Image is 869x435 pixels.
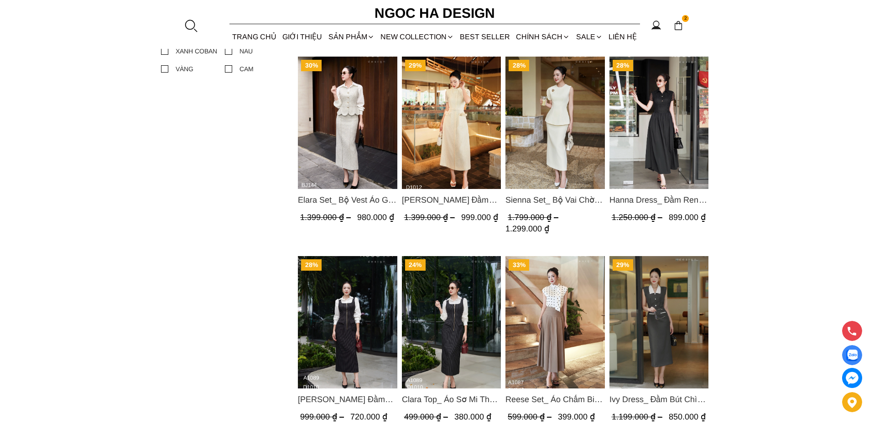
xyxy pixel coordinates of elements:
span: Clara Top_ Áo Sơ Mi Thô Cổ Đức Màu Trắng A1089 [401,393,501,406]
span: 720.000 ₫ [350,412,387,421]
span: 399.000 ₫ [558,412,595,421]
span: 2 [682,15,689,22]
img: Clara Top_ Áo Sơ Mi Thô Cổ Đức Màu Trắng A1089 [401,256,501,388]
span: 599.000 ₫ [508,412,554,421]
span: [PERSON_NAME] Đầm Ren Đính Hoa Túi Màu Kem D1012 [401,194,501,206]
a: Ngoc Ha Design [366,2,503,24]
span: Sienna Set_ Bộ Vai Chờm Bất Đối Xứng Mix Chân Váy Bút Chì BJ143 [505,194,605,206]
a: Product image - Catherine Dress_ Đầm Ren Đính Hoa Túi Màu Kem D1012 [401,57,501,189]
a: Product image - Ivy Dress_ Đầm Bút Chì Vai Chờm Màu Ghi Mix Cổ Trắng D1005 [609,256,708,388]
span: 850.000 ₫ [668,412,705,421]
span: 980.000 ₫ [357,213,394,222]
span: [PERSON_NAME] Đầm Kẻ Sọc Sát Nách Khóa Đồng D1010 [298,393,397,406]
img: Mary Dress_ Đầm Kẻ Sọc Sát Nách Khóa Đồng D1010 [298,256,397,388]
a: Product image - Elara Set_ Bộ Vest Áo Gile Chân Váy Bút Chì BJ144 [298,57,397,189]
span: 499.000 ₫ [404,412,450,421]
span: 1.299.000 ₫ [505,224,549,233]
img: Reese Set_ Áo Chấm Bi Vai Chờm Mix Chân Váy Xếp Ly Hông Màu Nâu Tây A1087+CV142 [505,256,605,388]
a: BEST SELLER [457,25,513,49]
a: Link to Elara Set_ Bộ Vest Áo Gile Chân Váy Bút Chì BJ144 [298,194,397,206]
img: Sienna Set_ Bộ Vai Chờm Bất Đối Xứng Mix Chân Váy Bút Chì BJ143 [505,57,605,189]
div: Chính sách [513,25,573,49]
a: Product image - Sienna Set_ Bộ Vai Chờm Bất Đối Xứng Mix Chân Váy Bút Chì BJ143 [505,57,605,189]
a: Link to Sienna Set_ Bộ Vai Chờm Bất Đối Xứng Mix Chân Váy Bút Chì BJ143 [505,194,605,206]
a: Link to Clara Top_ Áo Sơ Mi Thô Cổ Đức Màu Trắng A1089 [401,393,501,406]
a: TRANG CHỦ [229,25,280,49]
img: img-CART-ICON-ksit0nf1 [673,21,683,31]
span: Reese Set_ Áo Chấm Bi Vai Chờm Mix Chân Váy Xếp Ly Hông Màu Nâu Tây A1087+CV142 [505,393,605,406]
div: NÂU [239,46,253,56]
a: Display image [842,345,862,365]
img: Hanna Dress_ Đầm Ren Mix Vải Thô Màu Đen D1011 [609,57,708,189]
div: VÀNG [176,64,193,74]
a: LIÊN HỆ [605,25,640,49]
span: Ivy Dress_ Đầm Bút Chì Vai Chờm Màu Ghi Mix Cổ Trắng D1005 [609,393,708,406]
a: SALE [573,25,605,49]
span: 999.000 ₫ [300,412,346,421]
span: Hanna Dress_ Đầm Ren Mix Vải Thô Màu Đen D1011 [609,194,708,206]
a: Link to Reese Set_ Áo Chấm Bi Vai Chờm Mix Chân Váy Xếp Ly Hông Màu Nâu Tây A1087+CV142 [505,393,605,406]
span: 899.000 ₫ [668,213,705,222]
div: CAM [239,64,254,74]
a: NEW COLLECTION [377,25,457,49]
a: Link to Mary Dress_ Đầm Kẻ Sọc Sát Nách Khóa Đồng D1010 [298,393,397,406]
a: Product image - Hanna Dress_ Đầm Ren Mix Vải Thô Màu Đen D1011 [609,57,708,189]
span: 1.250.000 ₫ [611,213,664,222]
a: Product image - Reese Set_ Áo Chấm Bi Vai Chờm Mix Chân Váy Xếp Ly Hông Màu Nâu Tây A1087+CV142 [505,256,605,388]
a: messenger [842,368,862,388]
a: Link to Catherine Dress_ Đầm Ren Đính Hoa Túi Màu Kem D1012 [401,194,501,206]
span: 1.199.000 ₫ [611,412,664,421]
span: 999.000 ₫ [461,213,498,222]
img: Display image [846,350,858,361]
span: 1.799.000 ₫ [508,213,561,222]
a: Product image - Mary Dress_ Đầm Kẻ Sọc Sát Nách Khóa Đồng D1010 [298,256,397,388]
a: Product image - Clara Top_ Áo Sơ Mi Thô Cổ Đức Màu Trắng A1089 [401,256,501,388]
a: Link to Hanna Dress_ Đầm Ren Mix Vải Thô Màu Đen D1011 [609,194,708,206]
span: 1.399.000 ₫ [300,213,353,222]
span: 380.000 ₫ [454,412,491,421]
div: SẢN PHẨM [325,25,377,49]
span: Elara Set_ Bộ Vest Áo Gile Chân Váy Bút Chì BJ144 [298,194,397,206]
img: Elara Set_ Bộ Vest Áo Gile Chân Váy Bút Chì BJ144 [298,57,397,189]
img: Ivy Dress_ Đầm Bút Chì Vai Chờm Màu Ghi Mix Cổ Trắng D1005 [609,256,708,388]
div: XANH COBAN [176,46,217,56]
span: 1.399.000 ₫ [404,213,457,222]
a: GIỚI THIỆU [280,25,325,49]
a: Link to Ivy Dress_ Đầm Bút Chì Vai Chờm Màu Ghi Mix Cổ Trắng D1005 [609,393,708,406]
img: Catherine Dress_ Đầm Ren Đính Hoa Túi Màu Kem D1012 [401,57,501,189]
